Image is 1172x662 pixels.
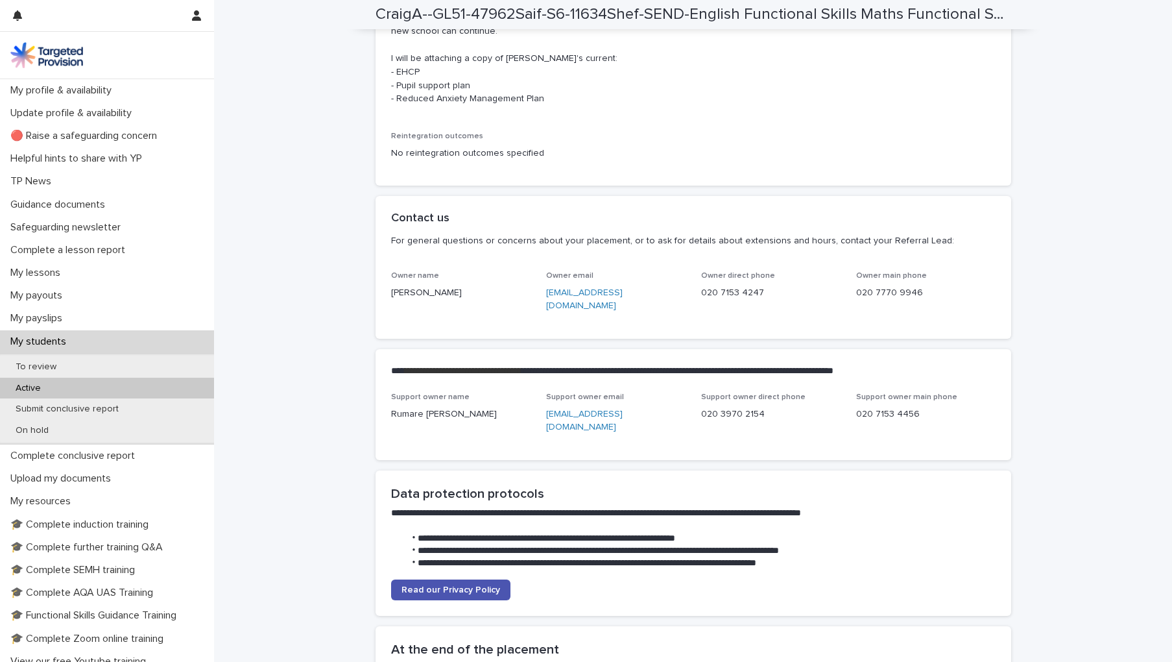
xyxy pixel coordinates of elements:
[5,244,136,256] p: Complete a lesson report
[5,362,67,373] p: To review
[391,486,996,502] h2: Data protection protocols
[391,580,510,600] a: Read our Privacy Policy
[701,286,841,300] p: 020 7153 4247
[546,410,623,432] a: [EMAIL_ADDRESS][DOMAIN_NAME]
[5,153,152,165] p: Helpful hints to share with YP
[856,286,996,300] p: 020 7770 9946
[376,5,1006,24] h2: CraigA--GL51-47962Saif-S6-11634Shef-SEND-English Functional Skills Maths Functional Skills-15717
[701,408,841,421] p: 020 3970 2154
[5,425,59,436] p: On hold
[5,564,145,576] p: 🎓 Complete SEMH training
[5,289,73,302] p: My payouts
[5,450,145,462] p: Complete conclusive report
[391,272,439,280] span: Owner name
[391,408,531,421] p: Rumare [PERSON_NAME]
[5,633,174,645] p: 🎓 Complete Zoom online training
[391,235,990,247] p: For general questions or concerns about your placement, or to ask for details about extensions an...
[5,336,77,348] p: My students
[391,132,483,140] span: Reintegration outcomes
[5,199,115,211] p: Guidance documents
[391,147,996,160] p: No reintegration outcomes specified
[856,408,996,421] p: 020 7153 4456
[401,585,500,595] span: Read our Privacy Policy
[5,175,62,188] p: TP News
[391,212,449,226] h2: Contact us
[391,642,996,657] h2: At the end of the placement
[5,541,173,554] p: 🎓 Complete further training Q&A
[546,288,623,311] a: [EMAIL_ADDRESS][DOMAIN_NAME]
[5,221,131,234] p: Safeguarding newsletter
[391,393,470,401] span: Support owner name
[546,393,624,401] span: Support owner email
[546,272,593,280] span: Owner email
[5,587,163,599] p: 🎓 Complete AQA UAS Training
[5,84,122,97] p: My profile & availability
[5,609,187,622] p: 🎓 Functional Skills Guidance Training
[856,393,957,401] span: Support owner main phone
[701,393,806,401] span: Support owner direct phone
[5,472,121,485] p: Upload my documents
[10,42,83,68] img: M5nRWzHhSzIhMunXDL62
[5,267,71,279] p: My lessons
[5,383,51,394] p: Active
[701,272,775,280] span: Owner direct phone
[5,404,129,415] p: Submit conclusive report
[391,286,531,300] p: [PERSON_NAME]
[856,272,927,280] span: Owner main phone
[5,130,167,142] p: 🔴 Raise a safeguarding concern
[5,495,81,508] p: My resources
[5,519,159,531] p: 🎓 Complete induction training
[5,312,73,325] p: My payslips
[5,107,142,119] p: Update profile & availability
